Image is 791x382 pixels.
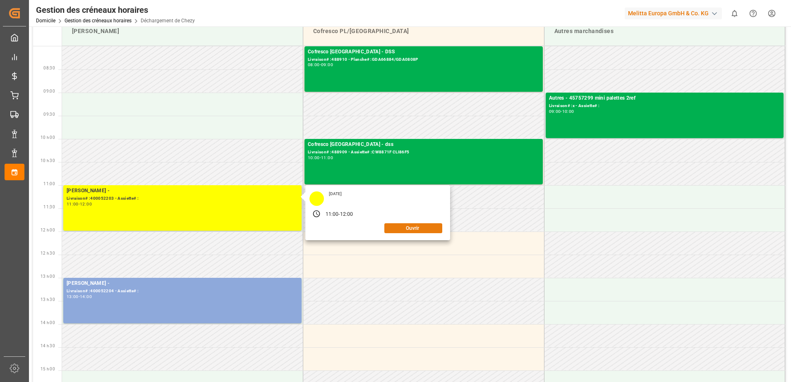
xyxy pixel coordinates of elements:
div: 13:00 [67,295,79,298]
div: Cofresco PL/[GEOGRAPHIC_DATA] [310,24,537,39]
span: 15 h 00 [41,367,55,371]
div: Autres marchandises [551,24,779,39]
span: 12 h 30 [41,251,55,255]
span: 11:00 [43,181,55,186]
div: - [338,211,340,218]
button: Centre d’aide [744,4,762,23]
div: 09:00 [549,110,561,113]
div: [PERSON_NAME] [69,24,296,39]
div: - [79,202,80,206]
div: 11:00 [321,156,333,160]
span: 09:30 [43,112,55,117]
span: 12 h 00 [41,228,55,232]
div: Cofresco [GEOGRAPHIC_DATA] - dss [308,141,539,149]
div: Livraison# :400052203 - Assiette# : [67,195,298,202]
div: - [561,110,562,113]
div: Autres - 45757299 mini palettes 2ref [549,94,781,103]
div: Cofresco [GEOGRAPHIC_DATA] - DSS [308,48,539,56]
button: Melitta Europa GmbH & Co. KG [625,5,725,21]
div: [PERSON_NAME] - [67,279,298,288]
div: Livraison# :400052204 - Assiette# : [67,288,298,295]
div: 12:00 [80,202,92,206]
button: Ouvrir [384,223,442,233]
a: Domicile [36,18,55,24]
a: Gestion des créneaux horaires [65,18,132,24]
span: 14 h 30 [41,344,55,348]
div: Livraison# :488909 - Assiette# :CW8871F CLI86F5 [308,149,539,156]
div: 09:00 [321,63,333,67]
font: Melitta Europa GmbH & Co. KG [628,9,709,18]
div: - [320,63,321,67]
div: 10:00 [308,156,320,160]
div: 11:00 [326,211,339,218]
div: 10:00 [562,110,574,113]
span: 13 h 00 [41,274,55,279]
span: 11:30 [43,205,55,209]
div: - [79,295,80,298]
div: - [320,156,321,160]
span: 09:00 [43,89,55,93]
div: 08:00 [308,63,320,67]
div: 11:00 [67,202,79,206]
button: Afficher 0 nouvelles notifications [725,4,744,23]
span: 08:30 [43,66,55,70]
span: 10 h 30 [41,158,55,163]
div: Gestion des créneaux horaires [36,4,195,16]
div: Livraison# :488910 - Planche# :GDA66884/GDA0808P [308,56,539,63]
div: [PERSON_NAME] - [67,187,298,195]
div: 14:00 [80,295,92,298]
span: 10 h 00 [41,135,55,140]
span: 13 h 30 [41,297,55,302]
div: 12:00 [340,211,353,218]
div: Livraison# :x - Assiette# : [549,103,781,110]
span: 14 h 00 [41,320,55,325]
div: [DATE] [326,191,345,197]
